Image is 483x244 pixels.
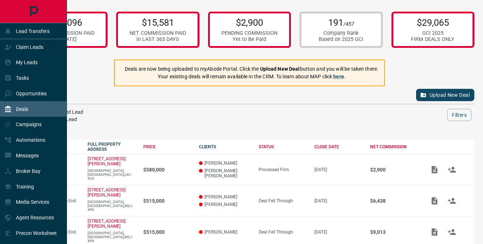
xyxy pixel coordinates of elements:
p: 191 [319,17,363,28]
div: FULL PROPERTY ADDRESS [88,142,136,152]
p: [DATE] [314,167,363,172]
div: FIRM DEALS ONLY [411,36,454,42]
a: [STREET_ADDRESS][PERSON_NAME] [88,156,126,166]
div: NET COMMISSION PAID [130,30,186,36]
p: $2,900 [221,17,277,28]
p: [GEOGRAPHIC_DATA],[GEOGRAPHIC_DATA],L4C-9V5 [88,169,136,181]
p: $2,900 [370,167,419,173]
div: Processed Firm [259,167,307,172]
div: Yet to Be Paid [221,36,277,42]
div: STATUS [259,144,307,149]
div: PRICE [143,144,192,149]
p: [DATE] [314,229,363,235]
p: [PERSON_NAME] [199,194,251,199]
span: /457 [343,21,354,27]
p: $580,000 [143,167,192,173]
div: PENDING COMMISSION [221,30,277,36]
div: NET COMMISSION [370,144,419,149]
a: [STREET_ADDRESS][PERSON_NAME] [88,187,126,198]
p: $6,438 [370,198,419,204]
div: Deal Fell Through [259,229,307,235]
div: in LAST 365 DAYS [130,36,186,42]
p: $9,013 [370,229,419,235]
p: [PERSON_NAME] [PERSON_NAME] [199,168,251,178]
p: [PERSON_NAME] [199,229,251,235]
span: Match Clients [443,167,461,172]
div: Deal Fell Through [259,198,307,203]
p: $515,000 [143,198,192,204]
span: Match Clients [443,229,461,234]
p: $15,581 [130,17,186,28]
div: CLOSE DATE [314,144,363,149]
strong: Upload New Deal [260,66,300,72]
p: Deals are now being uploaded to myAbode Portal. Click the button and you will be taken there. [125,65,378,73]
p: $515,000 [143,229,192,235]
span: Match Clients [443,198,461,203]
button: Filters [447,109,471,121]
span: Add / View Documents [426,229,443,234]
div: Company Rank [319,30,363,36]
p: [GEOGRAPHIC_DATA],[GEOGRAPHIC_DATA],M2J-4P9 [88,200,136,212]
p: [DATE] [314,198,363,203]
span: Add / View Documents [426,198,443,203]
a: here [333,74,344,79]
button: Upload New Deal [416,89,474,101]
p: [PERSON_NAME] [199,161,251,166]
div: Based on 2025 GCI [319,36,363,42]
span: Add / View Documents [426,167,443,172]
div: CLIENTS [199,144,251,149]
p: Your existing deals will remain available in the CRM. To learn about MAP click . [125,73,378,80]
p: [GEOGRAPHIC_DATA],[GEOGRAPHIC_DATA],M2J-4P9 [88,231,136,243]
p: [PERSON_NAME] [199,202,251,207]
div: GCI 2025 [411,30,454,36]
p: $29,065 [411,17,454,28]
a: [STREET_ADDRESS][PERSON_NAME] [88,219,126,229]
